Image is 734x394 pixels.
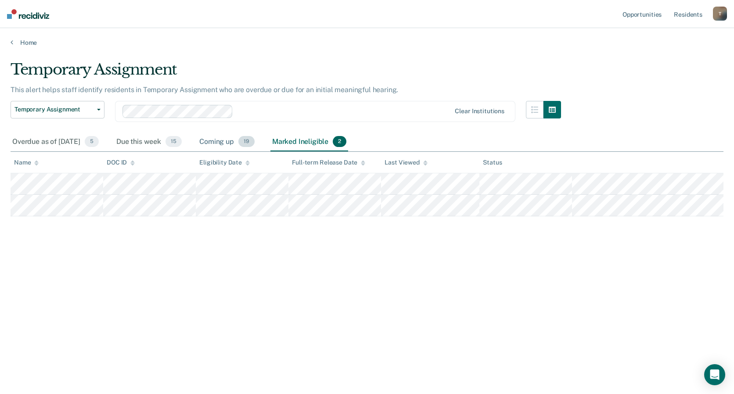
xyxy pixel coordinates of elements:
span: 2 [333,136,346,147]
div: Full-term Release Date [292,159,365,166]
div: Marked Ineligible2 [270,133,349,152]
button: Temporary Assignment [11,101,104,118]
span: 15 [166,136,182,147]
p: This alert helps staff identify residents in Temporary Assignment who are overdue or due for an i... [11,86,398,94]
div: Coming up19 [198,133,256,152]
div: Due this week15 [115,133,183,152]
div: DOC ID [107,159,135,166]
div: Open Intercom Messenger [704,364,725,385]
span: Temporary Assignment [14,106,94,113]
div: Temporary Assignment [11,61,561,86]
span: 5 [85,136,99,147]
div: Clear institutions [455,107,504,115]
a: Home [11,39,723,47]
div: Status [483,159,502,166]
div: Overdue as of [DATE]5 [11,133,101,152]
div: Last Viewed [385,159,427,166]
span: 19 [238,136,255,147]
img: Recidiviz [7,9,49,19]
div: Name [14,159,39,166]
button: T [713,7,727,21]
div: Eligibility Date [199,159,250,166]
